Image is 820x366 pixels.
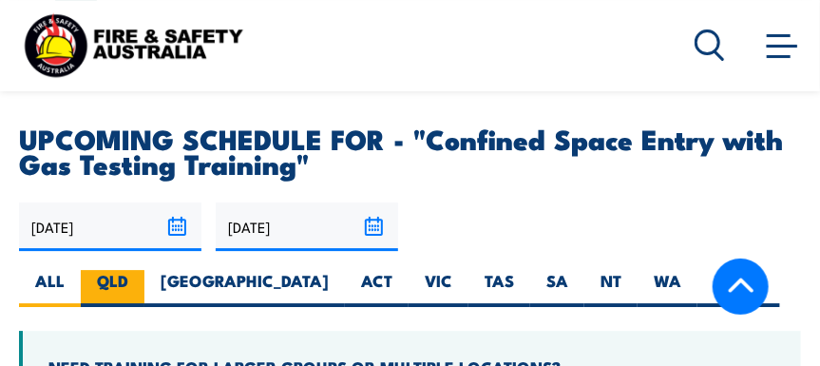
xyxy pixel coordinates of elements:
[19,202,201,251] input: From date
[530,270,584,307] label: SA
[468,270,530,307] label: TAS
[19,270,81,307] label: ALL
[81,270,144,307] label: QLD
[638,270,697,307] label: WA
[584,270,638,307] label: NT
[144,270,345,307] label: [GEOGRAPHIC_DATA]
[216,202,398,251] input: To date
[19,125,801,175] h2: UPCOMING SCHEDULE FOR - "Confined Space Entry with Gas Testing Training"
[345,270,409,307] label: ACT
[697,270,780,307] label: Online
[409,270,468,307] label: VIC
